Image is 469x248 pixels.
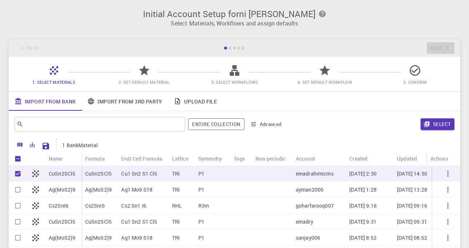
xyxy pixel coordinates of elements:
[349,234,377,241] p: [DATE] 8:52
[198,186,204,193] p: P1
[397,186,427,193] p: [DATE] 13:28
[349,218,377,225] p: [DATE] 9:31
[13,19,456,28] p: Select Materials, Workflows and assign defaults
[198,151,222,166] div: Symmetry
[195,151,230,166] div: Symmetry
[118,151,168,166] div: Unit Cell Formula
[397,151,417,166] div: Updated
[198,218,204,225] p: P1
[85,234,112,241] p: Ag(MoS2)9
[427,151,455,166] div: Actions
[252,151,292,166] div: Non-periodic
[85,202,105,209] p: Cs2SnI6
[49,186,75,193] p: Ag(MoS2)9
[27,151,45,166] div: Icon
[404,79,427,85] span: 5. Confirm
[26,139,39,150] button: Export
[121,151,162,166] div: Unit Cell Formula
[393,151,444,166] div: Updated
[32,79,75,85] span: 1. Select Materials
[121,202,146,209] p: Cs2 Sn1 I6
[349,186,377,193] p: [DATE] 1:28
[45,151,82,166] div: Name
[85,186,112,193] p: Ag(MoS2)9
[49,170,75,177] p: CuSn2SCl5
[168,151,195,166] div: Lattice
[349,151,367,166] div: Created
[444,223,462,241] iframe: Intercom live chat
[188,118,244,130] button: Entire collection
[172,234,180,241] p: TRI
[255,151,286,166] div: Non-periodic
[121,234,152,241] p: Ag1 Mo9 S18
[121,186,152,193] p: Ag1 Mo9 S18
[49,151,63,166] div: Name
[62,142,98,149] p: 1 BankMaterial
[349,170,377,177] p: [DATE] 2:30
[172,186,180,193] p: TRI
[296,234,320,241] p: sanjay006
[198,170,204,177] p: P1
[198,234,204,241] p: P1
[85,151,105,166] div: Formula
[198,202,209,209] p: R3m
[211,79,258,85] span: 3. Select Workflows
[234,151,245,166] div: Tags
[121,170,157,177] p: Cu1 Sn2 S1 Cl5
[119,79,170,85] span: 2. Set Default Material
[296,151,315,166] div: Account
[49,202,68,209] p: Cs2SnI6
[247,118,285,130] button: Advanced
[296,186,323,193] p: ayman2000
[188,118,244,130] span: Filter throughout whole library including sets (folders)
[349,202,377,209] p: [DATE] 9:16
[296,202,334,209] p: goharfarooq007
[13,9,456,19] h3: Initial Account Setup for ni [PERSON_NAME]
[172,170,180,177] p: TRI
[172,151,188,166] div: Lattice
[14,139,26,150] button: Columns
[85,170,112,177] p: CuSn2SCl5
[172,202,182,209] p: RHL
[296,218,313,225] p: emadry
[421,118,454,130] button: Select
[85,218,112,225] p: CuSn2SCl5
[172,218,180,225] p: TRI
[298,79,352,85] span: 4. Set Default Workflow
[397,218,427,225] p: [DATE] 09:31
[82,92,168,111] a: Import From 3rd Party
[397,234,427,241] p: [DATE] 08:52
[346,151,393,166] div: Created
[168,92,223,111] a: Upload File
[39,139,53,153] button: Save Explorer Settings
[49,218,75,225] p: CuSn2SCl5
[82,151,118,166] div: Formula
[296,170,334,177] p: emadrahimicms
[430,151,448,166] div: Actions
[49,234,75,241] p: Ag(MoS2)9
[397,202,427,209] p: [DATE] 09:16
[292,151,346,166] div: Account
[9,92,82,111] a: Import From Bank
[230,151,251,166] div: Tags
[397,170,427,177] p: [DATE] 14:30
[121,218,157,225] p: Cu1 Sn2 S1 Cl5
